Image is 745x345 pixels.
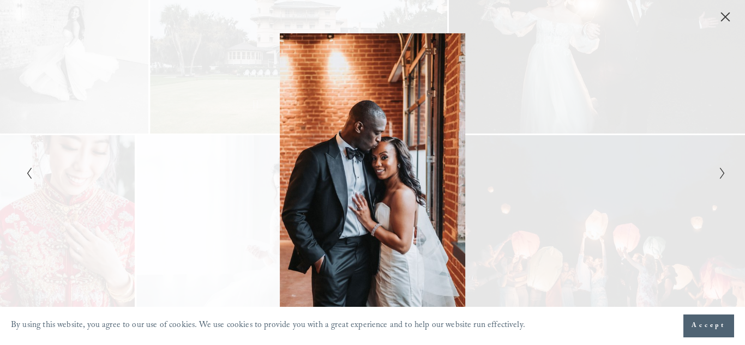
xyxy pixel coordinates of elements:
button: Accept [683,314,734,337]
button: Close [717,11,734,23]
button: Previous Slide [22,166,29,179]
p: By using this website, you agree to our use of cookies. We use cookies to provide you with a grea... [11,318,525,335]
button: Next Slide [716,166,723,179]
span: Accept [692,320,726,331]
